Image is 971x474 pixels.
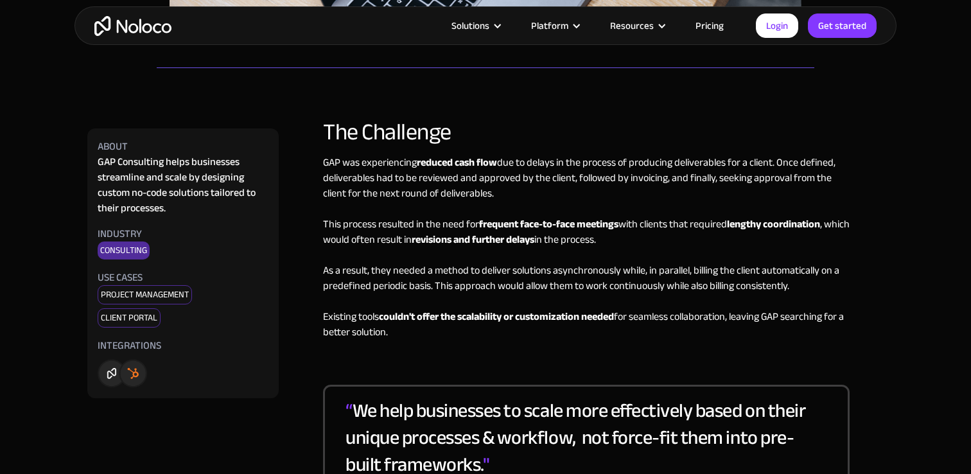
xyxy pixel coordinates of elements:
[346,392,353,428] span: “
[98,154,268,216] div: GAP Consulting helps businesses streamline and scale by designing custom no-code solutions tailor...
[98,308,161,328] div: Client Portal
[808,13,877,38] a: Get started
[727,215,820,234] strong: lengthy coordination
[323,155,850,372] div: GAP was experiencing due to delays in the process of producing deliverables for a client. Once de...
[756,13,798,38] a: Login
[594,17,679,34] div: Resources
[610,17,654,34] div: Resources
[98,241,150,259] div: Consulting
[412,230,534,249] strong: revisions and further delays
[379,307,614,326] strong: couldn't offer the scalability or customization needed
[531,17,568,34] div: Platform
[479,215,618,234] strong: frequent face-to-face meetings
[515,17,594,34] div: Platform
[435,17,515,34] div: Solutions
[98,270,143,285] div: USE CASES
[94,16,171,36] a: home
[98,139,128,154] div: About
[451,17,489,34] div: Solutions
[323,119,850,145] div: The Challenge
[679,17,740,34] a: Pricing
[98,338,161,353] div: Integrations
[417,153,497,172] strong: reduced cash flow
[98,285,192,304] div: Project Management
[98,226,142,241] div: Industry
